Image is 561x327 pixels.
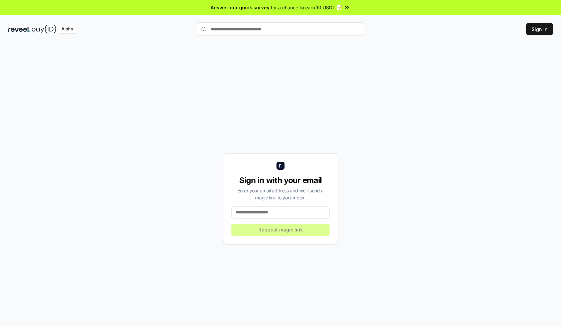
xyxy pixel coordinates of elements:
[211,4,269,11] span: Answer our quick survey
[526,23,553,35] button: Sign In
[231,187,330,201] div: Enter your email address and we’ll send a magic link to your inbox.
[58,25,76,33] div: Alpha
[32,25,56,33] img: pay_id
[8,25,30,33] img: reveel_dark
[271,4,342,11] span: for a chance to earn 10 USDT 📝
[231,175,330,186] div: Sign in with your email
[276,162,285,170] img: logo_small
